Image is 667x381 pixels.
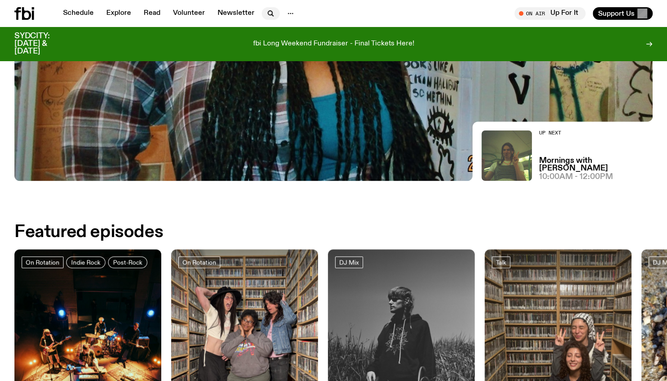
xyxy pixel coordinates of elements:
a: On Rotation [178,256,220,268]
span: Support Us [598,9,635,18]
span: DJ Mix [339,259,359,266]
a: Read [138,7,166,20]
span: 10:00am - 12:00pm [539,173,613,181]
span: Talk [496,259,506,266]
p: fbi Long Weekend Fundraiser - Final Tickets Here! [253,40,414,48]
a: Post-Rock [108,256,147,268]
img: Jim Kretschmer in a really cute outfit with cute braids, standing on a train holding up a peace s... [481,130,532,181]
span: Post-Rock [113,259,142,266]
a: Mornings with [PERSON_NAME] [539,157,653,172]
span: On Rotation [182,259,216,266]
span: Indie Rock [71,259,100,266]
a: Schedule [58,7,99,20]
a: Volunteer [168,7,210,20]
h2: Featured episodes [14,224,163,240]
a: On Rotation [22,256,64,268]
a: Indie Rock [66,256,105,268]
a: DJ Mix [335,256,363,268]
span: On Rotation [26,259,59,266]
h2: Up Next [539,130,653,135]
button: Support Us [593,7,653,20]
a: Talk [492,256,510,268]
button: On AirUp For It [514,7,585,20]
h3: SYDCITY: [DATE] & [DATE] [14,32,72,55]
a: Newsletter [212,7,260,20]
a: Explore [101,7,136,20]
